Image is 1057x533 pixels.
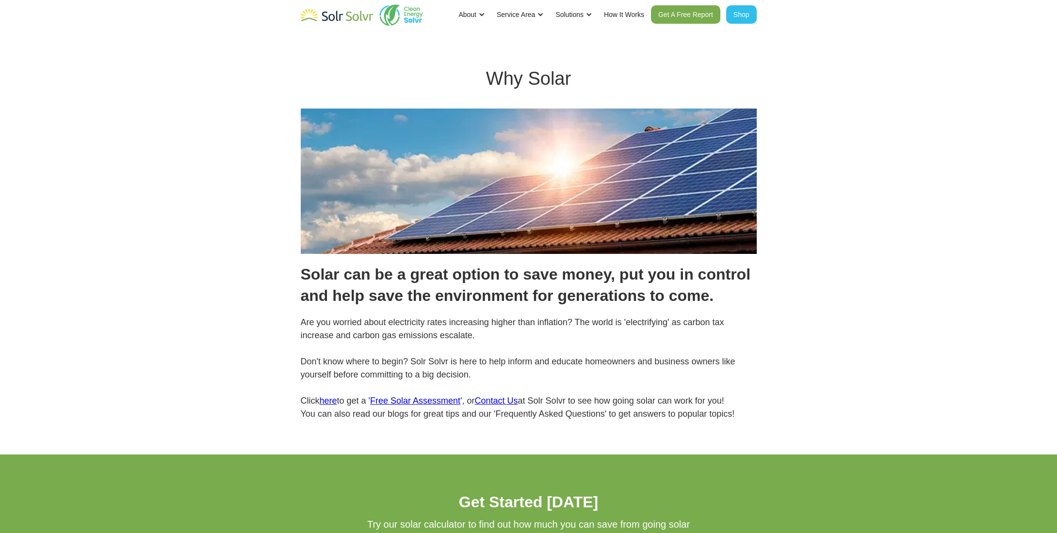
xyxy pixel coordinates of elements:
a: Contact Us [475,396,518,406]
a: here [320,396,337,406]
h1: Solar can be a great option to save money, put you in control and help save the environment for g... [301,264,757,306]
div: Solutions [555,10,584,19]
h2: Get Started [DATE] [320,493,737,511]
a: Free Solar Assessment [370,396,460,406]
a: Shop [726,5,757,24]
a: Get A Free Report [651,5,720,24]
h1: Why Solar [301,68,757,89]
div: About [458,10,476,19]
p: Are you worried about electricity rates increasing higher than inflation? The world is 'electrify... [301,316,757,421]
div: Try our solar calculator to find out how much you can save from going solar [320,518,737,530]
div: Service Area [497,10,535,19]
